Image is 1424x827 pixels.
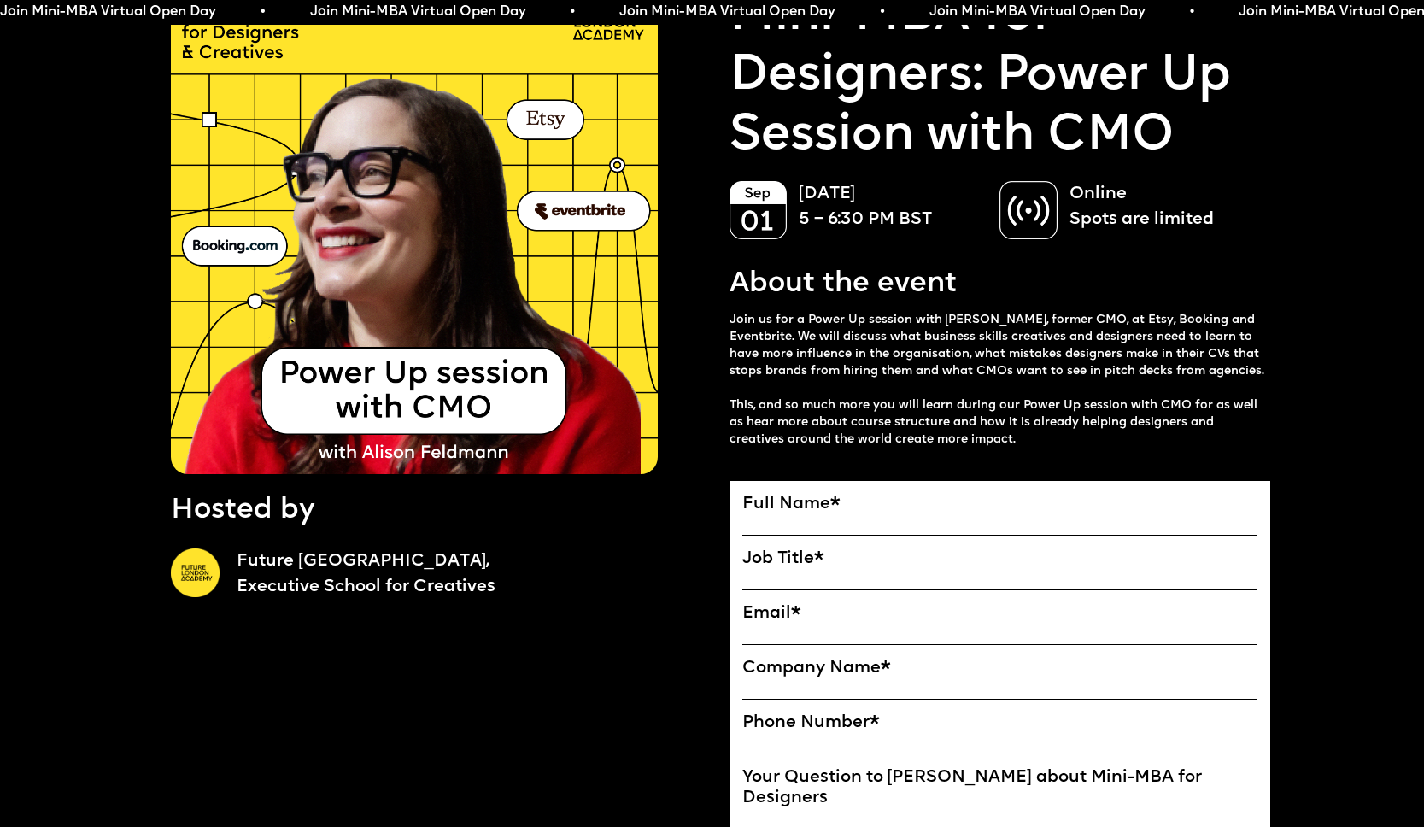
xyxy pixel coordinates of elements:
label: Phone Number [742,713,1258,733]
span: • [567,3,572,21]
label: Full Name [742,494,1258,514]
a: Future [GEOGRAPHIC_DATA],Executive School for Creatives [237,548,712,600]
img: A yellow circle with Future London Academy logo [171,548,220,597]
label: Company Name [742,658,1258,678]
p: Hosted by [171,491,315,531]
label: Your Question to [PERSON_NAME] about Mini-MBA for Designers [742,767,1258,808]
p: [DATE] 5 – 6:30 PM BST [799,181,982,232]
p: About the event [730,265,957,305]
span: • [258,3,263,21]
span: • [1187,3,1193,21]
p: Join us for a Power Up session with [PERSON_NAME], former CMO, at Etsy, Booking and Eventbrite. W... [730,312,1271,449]
p: Online Spots are limited [1069,181,1253,232]
span: • [877,3,882,21]
label: Job Title [742,548,1258,569]
label: Email [742,603,1258,624]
